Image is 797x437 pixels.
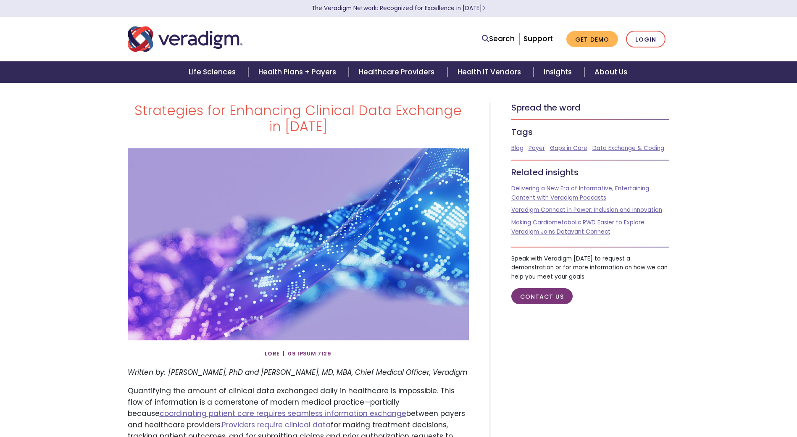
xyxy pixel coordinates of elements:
[523,34,553,44] a: Support
[482,33,515,45] a: Search
[550,144,587,152] a: Gaps in Care
[128,367,468,377] em: Written by: [PERSON_NAME], PhD and [PERSON_NAME], MD, MBA, Chief Medical Officer, Veradigm
[534,61,584,83] a: Insights
[529,144,545,152] a: Payer
[128,25,243,53] img: Veradigm logo
[128,103,469,135] h1: Strategies for Enhancing Clinical Data Exchange in [DATE]
[511,127,670,137] h5: Tags
[511,103,670,113] h5: Spread the word
[312,4,486,12] a: The Veradigm Network: Recognized for Excellence in [DATE]Learn More
[349,61,447,83] a: Healthcare Providers
[566,31,618,47] a: Get Demo
[511,254,670,282] p: Speak with Veradigm [DATE] to request a demonstration or for more information on how we can help ...
[265,347,331,361] span: Lore | 09 Ipsum 7129
[248,61,349,83] a: Health Plans + Payers
[511,206,662,214] a: Veradigm Connect in Power: Inclusion and Innovation
[511,167,670,177] h5: Related insights
[511,218,646,236] a: Making Cardiometabolic RWD Easier to Explore: Veradigm Joins Datavant Connect
[511,144,523,152] a: Blog
[592,144,664,152] a: Data Exchange & Coding
[447,61,534,83] a: Health IT Vendors
[482,4,486,12] span: Learn More
[626,31,665,48] a: Login
[511,184,649,202] a: Delivering a New Era of Informative, Entertaining Content with Veradigm Podcasts
[222,420,331,430] a: Providers require clinical data
[179,61,248,83] a: Life Sciences
[511,288,573,305] a: Contact Us
[584,61,637,83] a: About Us
[160,408,406,419] a: coordinating patient care requires seamless information exchange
